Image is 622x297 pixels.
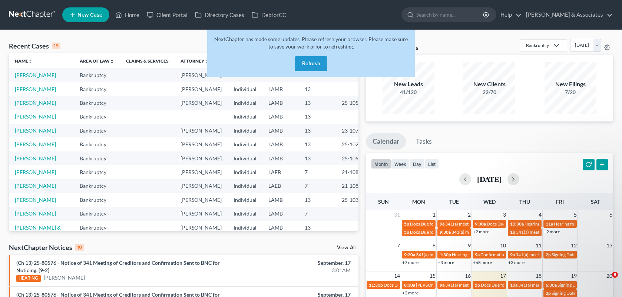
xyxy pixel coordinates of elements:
span: 341(a) meeting for [PERSON_NAME] [518,282,590,288]
span: Sat [591,198,600,205]
a: +2 more [473,229,489,234]
span: Sun [378,198,389,205]
td: Individual [228,110,262,124]
span: 14 [393,271,401,280]
td: 25-10364 [336,193,371,207]
td: 25-10593 [336,151,371,165]
a: +68 more [473,260,492,265]
span: Hearing for [PERSON_NAME] [554,221,612,227]
button: list [425,159,439,169]
a: +2 more [402,290,418,296]
button: week [391,159,410,169]
td: Individual [228,151,262,165]
td: 25-10550 [336,96,371,110]
a: DebtorCC [248,8,290,21]
i: unfold_more [204,59,209,64]
span: 8:30a [404,282,415,288]
a: [PERSON_NAME] [15,100,56,106]
div: 41/120 [383,89,434,96]
span: 11:30p [369,282,383,288]
div: HEARING [16,275,41,282]
span: 9 [612,272,618,278]
td: 13 [299,151,336,165]
td: LAMB [262,151,299,165]
span: 5p [475,282,480,288]
span: 9:30a [440,229,451,235]
td: 13 [299,82,336,96]
td: 21-10891 [336,179,371,193]
a: (Ch 13) 25-80576 - Notice of 341 Meeting of Creditors and Confirmation Sent to BNC for Noticing. ... [16,260,220,273]
td: Individual [228,193,262,207]
span: 6:30a [546,282,557,288]
span: 1:30p [440,252,451,257]
span: 5p [404,229,409,235]
td: Bankruptcy [74,96,120,110]
th: Claims & Services [120,53,175,68]
td: 13 [299,137,336,151]
a: [PERSON_NAME] [15,72,56,78]
i: unfold_more [28,59,33,64]
td: [PERSON_NAME] [175,82,228,96]
span: [PERSON_NAME] [416,282,451,288]
div: Bankruptcy [526,42,549,49]
a: [PERSON_NAME] & Associates [522,8,613,21]
span: 341(a) meeting for [PERSON_NAME] [416,252,487,257]
span: Hearing for [PERSON_NAME] [452,252,510,257]
a: [PERSON_NAME] [15,169,56,175]
span: 2p [546,290,551,296]
span: Docs Due for [PERSON_NAME] [410,221,471,227]
a: [PERSON_NAME] [15,210,56,217]
h2: [DATE] [477,175,502,183]
span: Wed [483,198,496,205]
span: Docs Due for [PERSON_NAME] [481,282,542,288]
a: Attorneyunfold_more [181,58,209,64]
td: Individual [228,165,262,179]
span: 31 [393,210,401,219]
button: day [410,159,425,169]
span: 9a [475,252,480,257]
td: Bankruptcy [74,151,120,165]
td: [PERSON_NAME] [175,165,228,179]
td: Individual [228,221,262,242]
span: 5p [404,221,409,227]
span: 341(a) meeting for [PERSON_NAME] [445,221,517,227]
span: Mon [412,198,425,205]
td: Individual [228,179,262,193]
span: 15 [429,271,436,280]
td: 23-10777 [336,124,371,137]
span: 7 [396,241,401,250]
td: LAMB [262,96,299,110]
div: 15 [52,43,60,49]
span: 10a [510,282,517,288]
td: 13 [299,221,336,242]
span: Tue [449,198,459,205]
td: Bankruptcy [74,165,120,179]
a: [PERSON_NAME] [15,141,56,147]
td: 7 [299,165,336,179]
a: Help [497,8,522,21]
span: Thu [519,198,530,205]
a: Area of Lawunfold_more [80,58,114,64]
td: Individual [228,124,262,137]
span: Docs Due for [PERSON_NAME] [410,229,471,235]
a: [PERSON_NAME] [15,113,56,120]
td: LAMB [262,221,299,242]
a: +7 more [402,260,418,265]
div: 3:01AM [244,267,351,274]
td: [PERSON_NAME] [175,207,228,221]
td: Bankruptcy [74,179,120,193]
td: LAMB [262,137,299,151]
span: 341(a) meeting for [PERSON_NAME] [451,229,523,235]
a: Directory Cases [191,8,248,21]
td: Bankruptcy [74,193,120,207]
span: NextChapter has made some updates. Please refresh your browser. Please make sure to save your wor... [214,36,408,50]
span: 9a [440,221,444,227]
div: Recent Cases [9,41,60,50]
span: 5 [573,210,578,219]
input: Search by name... [416,8,484,21]
td: [PERSON_NAME] [175,151,228,165]
td: [PERSON_NAME] [175,124,228,137]
a: Client Portal [143,8,191,21]
span: 9 [467,241,472,250]
span: 11a [546,221,553,227]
